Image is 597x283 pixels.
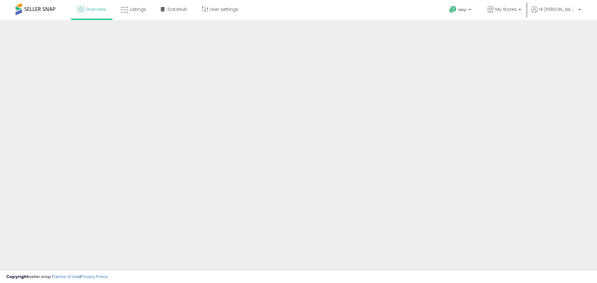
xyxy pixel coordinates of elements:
[168,6,187,12] span: DataHub
[6,274,29,280] strong: Copyright
[81,274,108,280] a: Privacy Policy
[449,6,457,13] i: Get Help
[539,6,576,12] span: Hi [PERSON_NAME]
[6,274,108,280] div: seller snap | |
[531,6,581,20] a: Hi [PERSON_NAME]
[86,6,106,12] span: Overview
[53,274,80,280] a: Terms of Use
[130,6,146,12] span: Listings
[495,6,517,12] span: My Stores
[444,1,477,20] a: Help
[458,7,467,12] span: Help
